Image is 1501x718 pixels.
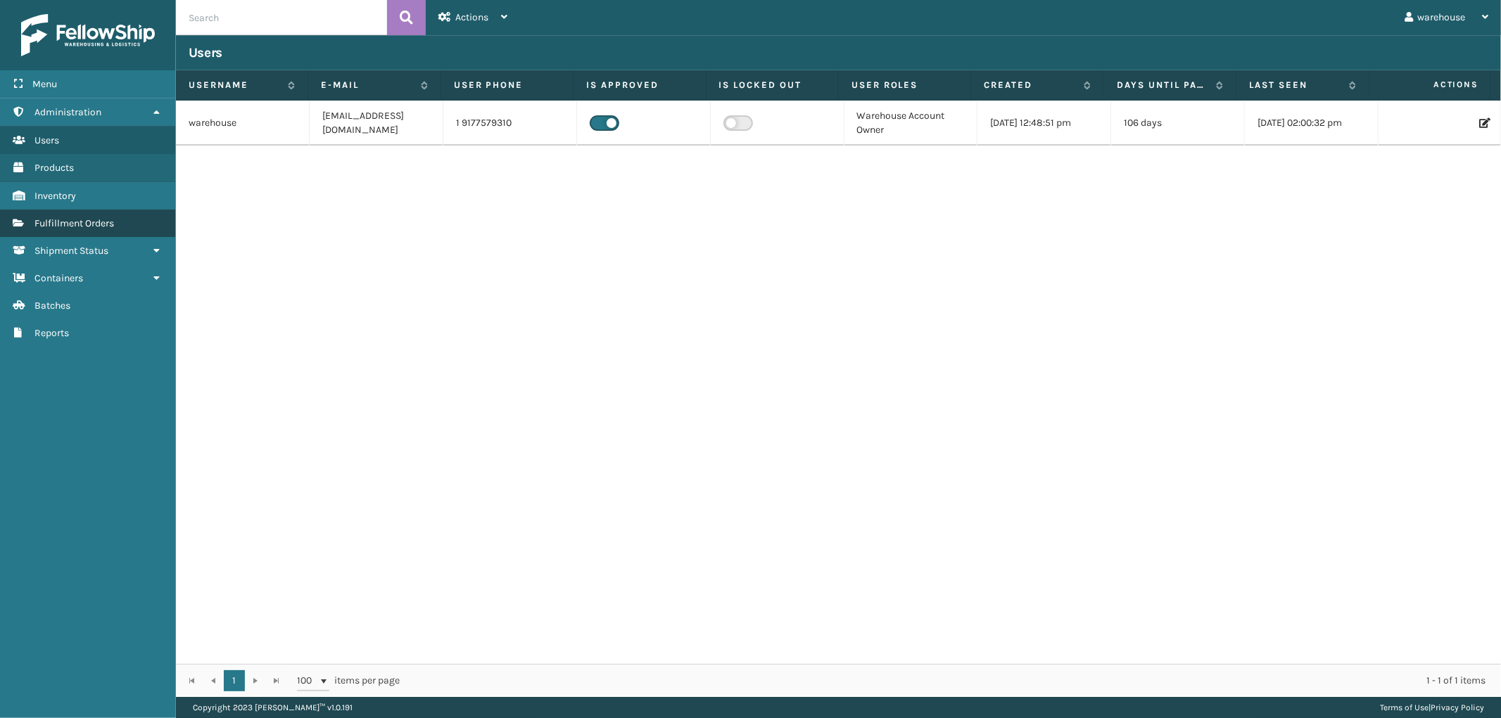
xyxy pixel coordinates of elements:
span: Inventory [34,190,76,202]
img: logo [21,14,155,56]
span: Users [34,134,59,146]
label: Is Approved [586,79,692,91]
td: Warehouse Account Owner [844,101,978,146]
span: Fulfillment Orders [34,217,114,229]
span: Shipment Status [34,245,108,257]
i: Edit [1479,118,1488,128]
span: Administration [34,106,101,118]
td: [DATE] 02:00:32 pm [1245,101,1379,146]
p: Copyright 2023 [PERSON_NAME]™ v 1.0.191 [193,697,353,718]
td: 1 9177579310 [443,101,577,146]
a: Terms of Use [1380,703,1429,712]
span: Actions [455,11,488,23]
td: warehouse [176,101,310,146]
span: Menu [32,78,57,90]
div: | [1380,697,1484,718]
label: Created [984,79,1076,91]
label: User phone [454,79,560,91]
span: Actions [1374,73,1487,96]
label: User Roles [851,79,958,91]
span: items per page [297,670,400,691]
div: 1 - 1 of 1 items [419,674,1486,688]
a: Privacy Policy [1431,703,1484,712]
span: Containers [34,272,83,284]
span: Reports [34,327,69,339]
td: [EMAIL_ADDRESS][DOMAIN_NAME] [310,101,443,146]
a: 1 [224,670,245,691]
label: Username [189,79,281,91]
td: [DATE] 12:48:51 pm [977,101,1111,146]
span: 100 [297,674,318,688]
span: Products [34,162,74,174]
label: E-mail [321,79,413,91]
td: 106 days [1111,101,1245,146]
label: Days until password expires [1117,79,1209,91]
span: Batches [34,300,70,312]
h3: Users [189,44,222,61]
label: Is Locked Out [719,79,825,91]
label: Last Seen [1249,79,1341,91]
